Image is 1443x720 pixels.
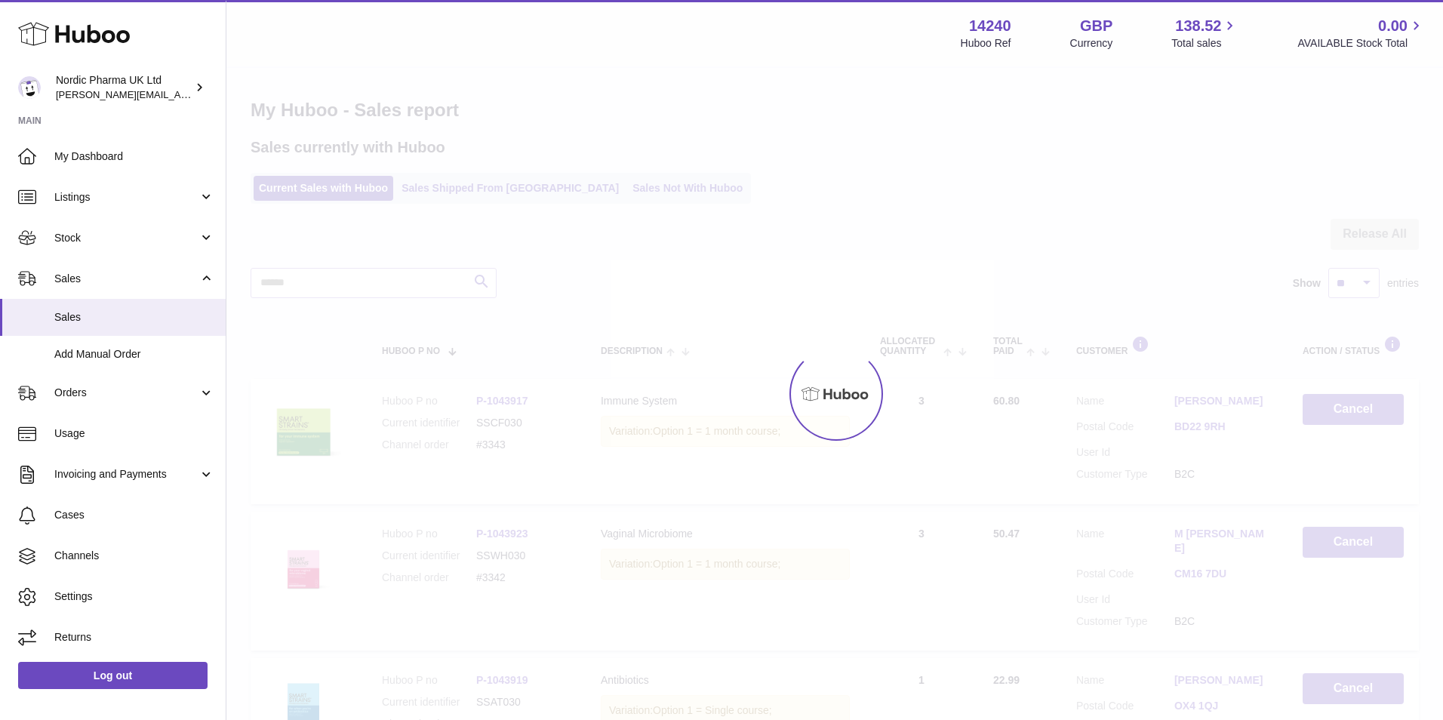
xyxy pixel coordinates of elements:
strong: 14240 [969,16,1011,36]
div: Nordic Pharma UK Ltd [56,73,192,102]
span: Total sales [1171,36,1238,51]
span: Returns [54,630,214,645]
span: My Dashboard [54,149,214,164]
span: Usage [54,426,214,441]
span: Invoicing and Payments [54,467,198,482]
span: Settings [54,589,214,604]
img: joe.plant@parapharmdev.com [18,76,41,99]
span: 138.52 [1175,16,1221,36]
strong: GBP [1080,16,1112,36]
span: Cases [54,508,214,522]
span: AVAILABLE Stock Total [1297,36,1425,51]
span: [PERSON_NAME][EMAIL_ADDRESS][DOMAIN_NAME] [56,88,303,100]
span: Add Manual Order [54,347,214,362]
span: Sales [54,310,214,325]
span: Channels [54,549,214,563]
span: Stock [54,231,198,245]
span: Sales [54,272,198,286]
a: 0.00 AVAILABLE Stock Total [1297,16,1425,51]
div: Currency [1070,36,1113,51]
span: Orders [54,386,198,400]
span: 0.00 [1378,16,1408,36]
a: Log out [18,662,208,689]
a: 138.52 Total sales [1171,16,1238,51]
div: Huboo Ref [961,36,1011,51]
span: Listings [54,190,198,205]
